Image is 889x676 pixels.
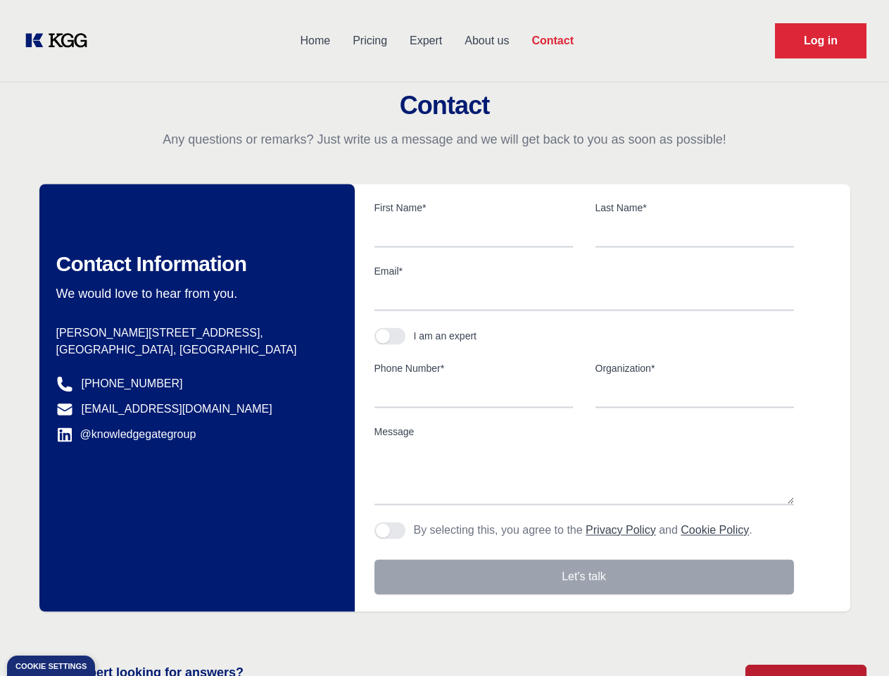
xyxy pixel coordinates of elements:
a: [EMAIL_ADDRESS][DOMAIN_NAME] [82,401,272,418]
label: Email* [374,264,794,278]
a: Pricing [341,23,398,59]
p: [PERSON_NAME][STREET_ADDRESS], [56,325,332,342]
a: About us [453,23,520,59]
a: Request Demo [775,23,866,58]
label: Last Name* [595,201,794,215]
button: Let's talk [374,559,794,594]
label: Message [374,425,794,439]
a: @knowledgegategroup [56,426,196,443]
a: KOL Knowledge Platform: Talk to Key External Experts (KEE) [23,30,99,52]
label: First Name* [374,201,573,215]
label: Phone Number* [374,361,573,375]
iframe: Chat Widget [819,608,889,676]
p: [GEOGRAPHIC_DATA], [GEOGRAPHIC_DATA] [56,342,332,358]
a: Cookie Policy [681,524,749,536]
p: Any questions or remarks? Just write us a message and we will get back to you as soon as possible! [17,131,872,148]
h2: Contact Information [56,251,332,277]
a: Home [289,23,341,59]
a: Contact [520,23,585,59]
p: We would love to hear from you. [56,285,332,302]
div: Cookie settings [15,663,87,670]
a: Expert [398,23,453,59]
a: [PHONE_NUMBER] [82,375,183,392]
label: Organization* [595,361,794,375]
p: By selecting this, you agree to the and . [414,522,752,539]
h2: Contact [17,92,872,120]
a: Privacy Policy [586,524,656,536]
div: I am an expert [414,329,477,343]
